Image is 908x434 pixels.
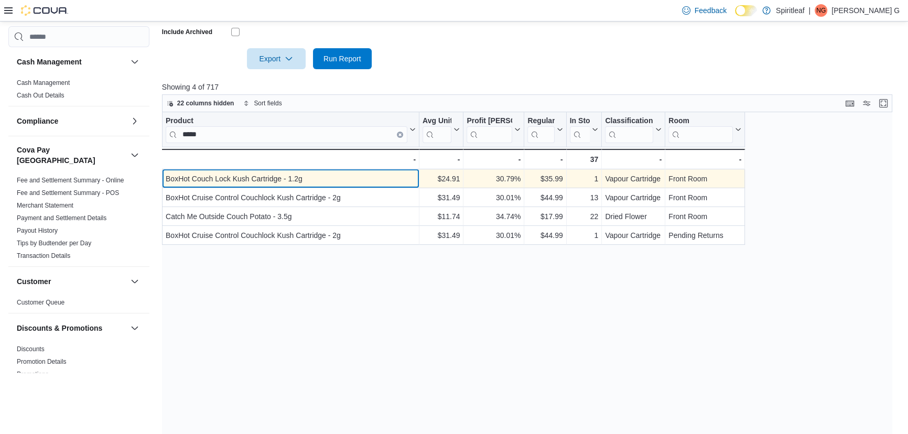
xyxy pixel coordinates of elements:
div: Profit [PERSON_NAME] (%) [467,116,512,126]
div: Front Room [668,211,741,223]
button: Export [247,48,306,69]
div: Regular Price [527,116,554,126]
div: Avg Unit Cost In Stock [423,116,451,126]
span: NG [816,4,826,17]
span: Run Report [323,53,361,64]
div: BoxHot Cruise Control Couchlock Kush Cartridge - 2g [166,192,416,204]
button: Cova Pay [GEOGRAPHIC_DATA] [128,149,141,161]
div: - [423,153,460,166]
a: Fee and Settlement Summary - POS [17,189,119,197]
div: Dried Flower [605,211,662,223]
div: $11.74 [423,211,460,223]
button: Avg Unit Cost In Stock [423,116,460,143]
span: Dark Mode [735,16,736,17]
h3: Cova Pay [GEOGRAPHIC_DATA] [17,145,126,166]
a: Cash Management [17,79,70,86]
div: 37 [569,153,598,166]
div: Room [668,116,733,143]
div: Front Room [668,192,741,204]
p: | [808,4,810,17]
a: Customer Queue [17,299,64,306]
button: Discounts & Promotions [128,322,141,334]
h3: Compliance [17,116,58,126]
button: Customer [128,275,141,288]
div: Discounts & Promotions [8,343,149,385]
div: Pending Returns [668,230,741,242]
input: Dark Mode [735,5,757,16]
div: - [527,153,563,166]
div: - [668,153,741,166]
div: Cova Pay [GEOGRAPHIC_DATA] [8,174,149,266]
span: Promotions [17,370,49,378]
span: Fee and Settlement Summary - Online [17,176,124,185]
div: $44.99 [527,192,563,204]
div: BoxHot Cruise Control Couchlock Kush Cartridge - 2g [166,230,416,242]
h3: Discounts & Promotions [17,323,102,333]
div: Catch Me Outside Couch Potato - 3.5g [166,211,416,223]
span: Feedback [695,5,727,16]
div: In Stock Qty [569,116,590,126]
p: Showing 4 of 717 [162,82,900,92]
button: Clear input [397,132,403,138]
span: Payout History [17,226,58,235]
div: Avg Unit Cost In Stock [423,116,451,143]
button: Room [668,116,741,143]
span: Export [253,48,299,69]
button: In Stock Qty [569,116,598,143]
div: Classification [605,116,653,143]
button: Customer [17,276,126,287]
div: Regular Price [527,116,554,143]
span: Cash Out Details [17,91,64,100]
button: Compliance [128,115,141,127]
button: Cash Management [17,57,126,67]
p: Spiritleaf [776,4,804,17]
span: Sort fields [254,99,282,107]
div: Vapour Cartridge [605,230,662,242]
div: Room [668,116,733,126]
div: 34.74% [467,211,521,223]
div: In Stock Qty [569,116,590,143]
p: [PERSON_NAME] G [831,4,900,17]
div: Product [166,116,407,126]
div: $35.99 [527,173,563,186]
div: Nichole G [815,4,827,17]
a: Tips by Budtender per Day [17,240,91,247]
button: Run Report [313,48,372,69]
a: Discounts [17,345,45,353]
button: Cash Management [128,56,141,68]
div: 22 [569,211,598,223]
a: Promotions [17,371,49,378]
button: Classification [605,116,662,143]
div: $24.91 [423,173,460,186]
button: Enter fullscreen [877,97,890,110]
div: Product [166,116,407,143]
div: - [165,153,416,166]
span: Customer Queue [17,298,64,307]
div: - [605,153,662,166]
div: BoxHot Couch Lock Kush Cartridge - 1.2g [166,173,416,186]
button: Sort fields [239,97,286,110]
span: Payment and Settlement Details [17,214,106,222]
div: 30.79% [467,173,521,186]
div: 13 [569,192,598,204]
div: $31.49 [423,192,460,204]
a: Fee and Settlement Summary - Online [17,177,124,184]
div: 30.01% [467,192,521,204]
a: Transaction Details [17,252,70,259]
button: Compliance [17,116,126,126]
a: Cash Out Details [17,92,64,99]
div: Customer [8,296,149,313]
div: Classification [605,116,653,126]
button: Discounts & Promotions [17,323,126,333]
span: Tips by Budtender per Day [17,239,91,247]
span: Discounts [17,345,45,353]
button: Regular Price [527,116,563,143]
div: $17.99 [527,211,563,223]
div: Front Room [668,173,741,186]
span: Merchant Statement [17,201,73,210]
button: ProductClear input [166,116,416,143]
div: - [467,153,521,166]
